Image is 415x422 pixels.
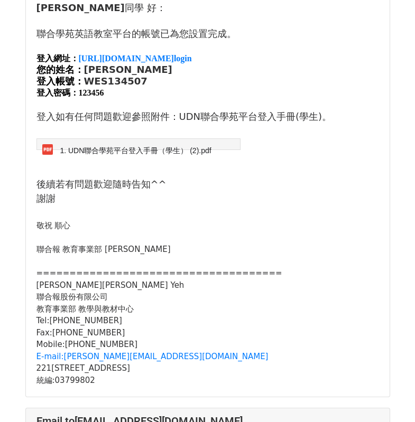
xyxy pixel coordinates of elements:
[36,193,56,204] span: 謝謝
[36,2,125,13] font: [PERSON_NAME]
[60,146,211,155] span: 1. UDN聯合學苑平台登入手冊（學生） (2).pdf
[36,64,84,75] span: 您的姓名：
[79,54,192,63] a: [URL][DOMAIN_NAME]login
[84,76,147,87] b: WES134507
[36,15,379,206] div: ​ ​
[36,179,167,190] span: 後續若有問題歡迎隨時告知^^
[36,243,379,386] div: 聯合報 教育事業部 [PERSON_NAME] ===================================== [PERSON_NAME][PERSON_NAME] Yeh 聯合報股...
[36,28,141,39] span: 聯合學苑英語教室平台的
[141,28,160,39] span: 帳號
[134,2,166,13] span: 學 好：
[36,88,79,97] span: 登入密碼：
[42,144,211,156] a: 1. UDN聯合學苑平台登入手冊（學生） (2).pdf
[36,352,269,361] a: E-mail:[PERSON_NAME][EMAIL_ADDRESS][DOMAIN_NAME]
[125,2,134,13] font: 同
[79,88,104,97] span: 123456
[84,64,172,75] font: [PERSON_NAME]
[36,111,300,122] span: 登入如有任何問題歡迎參照附件：UDN聯合學苑平台登入手冊(
[36,54,79,63] span: 登入網址：
[36,76,84,87] span: 登入帳號：
[299,111,331,122] span: 學 生)。
[36,220,379,232] div: 敬祝 順心
[160,28,236,39] span: 已為您設置完成。
[362,371,415,422] iframe: Chat Widget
